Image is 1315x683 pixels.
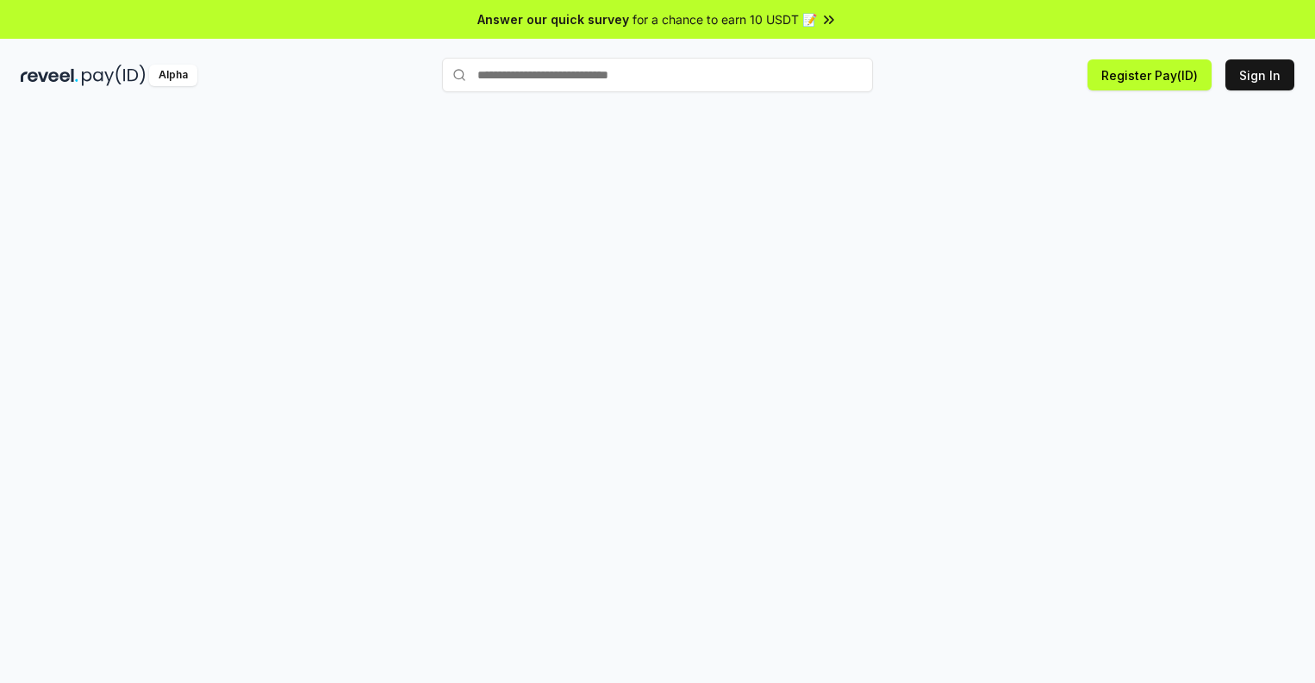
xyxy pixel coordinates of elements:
[633,10,817,28] span: for a chance to earn 10 USDT 📝
[21,65,78,86] img: reveel_dark
[1088,59,1212,90] button: Register Pay(ID)
[149,65,197,86] div: Alpha
[82,65,146,86] img: pay_id
[477,10,629,28] span: Answer our quick survey
[1225,59,1294,90] button: Sign In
